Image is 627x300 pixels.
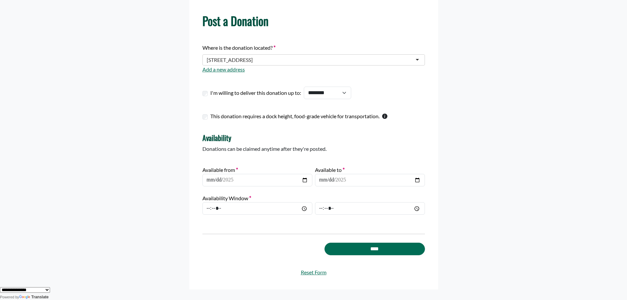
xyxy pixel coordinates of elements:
[202,133,425,142] h4: Availability
[207,57,253,63] div: [STREET_ADDRESS]
[202,66,245,72] a: Add a new address
[202,268,425,276] a: Reset Form
[202,194,251,202] label: Availability Window
[382,114,387,119] svg: This checkbox should only be used by warehouses donating more than one pallet of product.
[202,145,425,153] p: Donations can be claimed anytime after they're posted.
[19,295,31,300] img: Google Translate
[315,166,345,174] label: Available to
[19,295,49,299] a: Translate
[210,89,301,97] label: I'm willing to deliver this donation up to:
[202,166,238,174] label: Available from
[202,14,425,28] h1: Post a Donation
[202,44,275,52] label: Where is the donation located?
[210,112,379,120] label: This donation requires a dock height, food-grade vehicle for transportation.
